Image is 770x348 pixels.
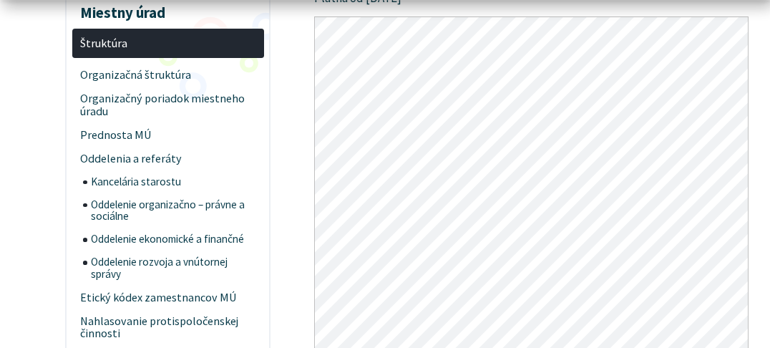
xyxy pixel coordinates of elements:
[80,147,255,170] span: Oddelenia a referáty
[80,309,255,346] span: Nahlasovanie protispoločenskej činnosti
[83,251,264,286] a: Oddelenie rozvoja a vnútornej správy
[72,309,264,346] a: Nahlasovanie protispoločenskej činnosti
[83,193,264,228] a: Oddelenie organizačno – právne a sociálne
[72,63,264,87] a: Organizačná štruktúra
[80,87,255,123] span: Organizačný poriadok miestneho úradu
[83,228,264,251] a: Oddelenie ekonomické a finančné
[91,228,255,251] span: Oddelenie ekonomické a finančné
[72,123,264,147] a: Prednosta MÚ
[91,193,255,228] span: Oddelenie organizačno – právne a sociálne
[72,286,264,309] a: Etický kódex zamestnancov MÚ
[72,147,264,170] a: Oddelenia a referáty
[91,251,255,286] span: Oddelenie rozvoja a vnútornej správy
[72,29,264,58] a: Štruktúra
[80,286,255,309] span: Etický kódex zamestnancov MÚ
[80,63,255,87] span: Organizačná štruktúra
[80,32,255,55] span: Štruktúra
[72,87,264,123] a: Organizačný poriadok miestneho úradu
[83,170,264,193] a: Kancelária starostu
[91,170,255,193] span: Kancelária starostu
[80,123,255,147] span: Prednosta MÚ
